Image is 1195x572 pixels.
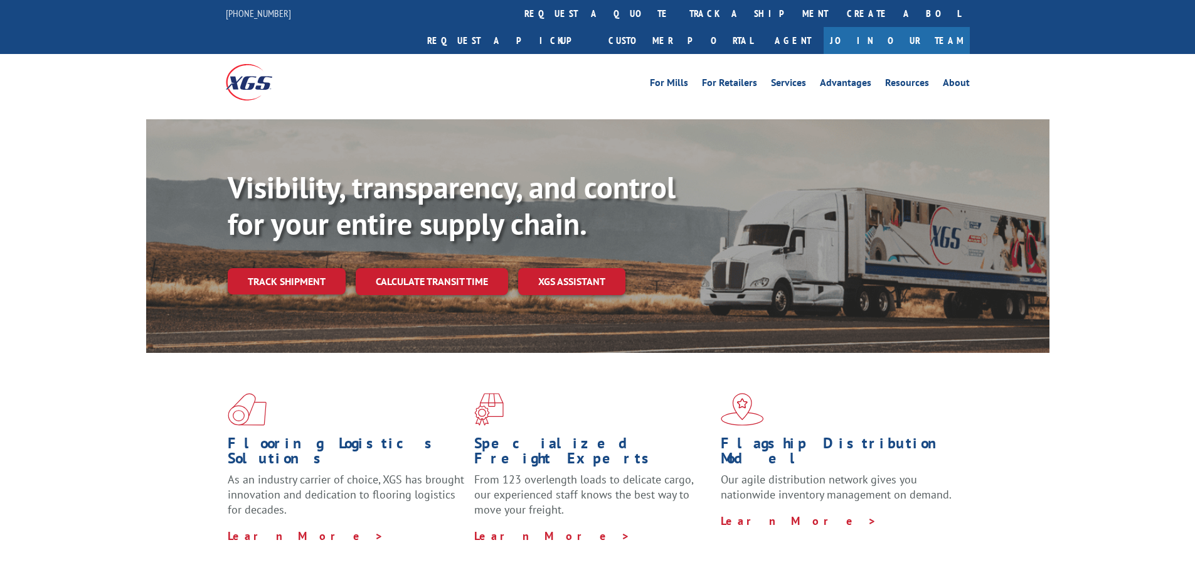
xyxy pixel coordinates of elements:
a: Agent [762,27,824,54]
h1: Flagship Distribution Model [721,436,958,472]
a: Learn More > [721,514,877,528]
a: For Mills [650,78,688,92]
a: Calculate transit time [356,268,508,295]
img: xgs-icon-focused-on-flooring-red [474,393,504,426]
a: For Retailers [702,78,757,92]
a: Learn More > [474,529,630,543]
span: Our agile distribution network gives you nationwide inventory management on demand. [721,472,952,502]
a: XGS ASSISTANT [518,268,625,295]
a: Advantages [820,78,871,92]
a: Request a pickup [418,27,599,54]
a: Customer Portal [599,27,762,54]
p: From 123 overlength loads to delicate cargo, our experienced staff knows the best way to move you... [474,472,711,528]
a: Resources [885,78,929,92]
a: [PHONE_NUMBER] [226,7,291,19]
span: As an industry carrier of choice, XGS has brought innovation and dedication to flooring logistics... [228,472,464,517]
a: Join Our Team [824,27,970,54]
img: xgs-icon-flagship-distribution-model-red [721,393,764,426]
a: Services [771,78,806,92]
img: xgs-icon-total-supply-chain-intelligence-red [228,393,267,426]
h1: Specialized Freight Experts [474,436,711,472]
a: About [943,78,970,92]
b: Visibility, transparency, and control for your entire supply chain. [228,168,676,243]
a: Track shipment [228,268,346,294]
h1: Flooring Logistics Solutions [228,436,465,472]
a: Learn More > [228,529,384,543]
